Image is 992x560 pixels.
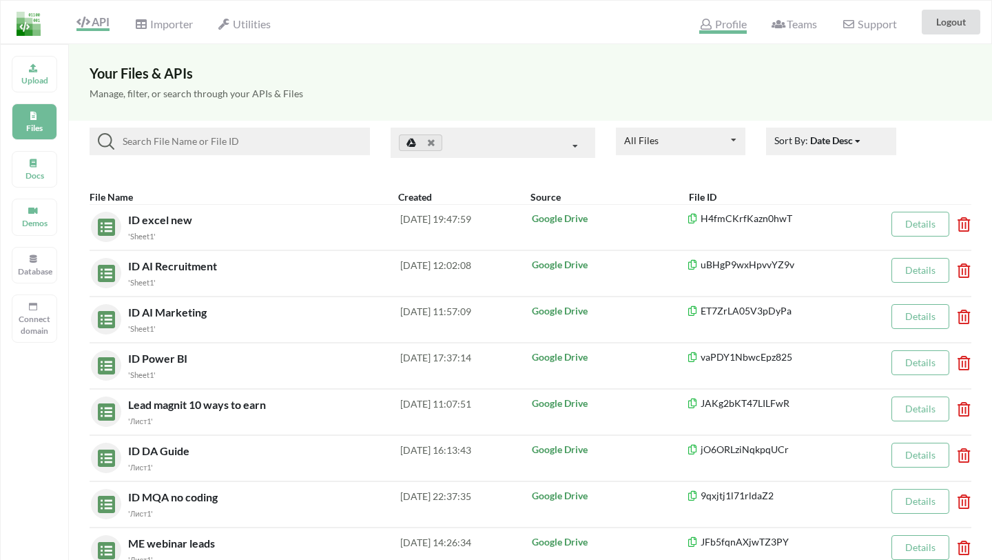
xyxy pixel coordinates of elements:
[128,444,192,457] span: ID DA Guide
[905,218,936,230] a: Details
[128,306,209,319] span: ID AI Marketing
[128,324,156,333] small: 'Sheet1'
[891,304,949,329] button: Details
[128,232,156,241] small: 'Sheet1'
[91,304,115,328] img: sheets.7a1b7961.svg
[218,17,271,30] span: Utilities
[18,266,51,277] p: Database
[905,310,936,322] a: Details
[842,19,896,30] span: Support
[128,213,195,226] span: ID excel new
[532,535,687,549] p: Google Drive
[687,350,878,364] p: vaPDY1NbwcEpz825
[128,352,190,365] span: ID Power BI
[91,489,115,513] img: sheets.7a1b7961.svg
[134,17,192,30] span: Importer
[532,489,687,503] p: Google Drive
[76,15,110,28] span: API
[128,259,220,272] span: ID AI Recruitment
[687,304,878,318] p: ET7ZrLA05V3pDyPa
[400,258,530,288] div: [DATE] 12:02:08
[91,535,115,559] img: sheets.7a1b7961.svg
[91,443,115,467] img: sheets.7a1b7961.svg
[91,397,115,421] img: sheets.7a1b7961.svg
[922,10,980,34] button: Logout
[905,449,936,461] a: Details
[772,17,817,30] span: Teams
[891,350,949,375] button: Details
[891,397,949,421] button: Details
[400,350,530,381] div: [DATE] 17:37:14
[128,370,156,379] small: 'Sheet1'
[774,134,862,146] span: Sort By:
[532,443,687,457] p: Google Drive
[891,535,949,560] button: Details
[400,212,530,242] div: [DATE] 19:47:59
[687,212,878,226] p: H4fmCKrfKazn0hwT
[98,133,114,150] img: searchIcon.svg
[687,489,878,503] p: 9qxjtj1l71rldaZ2
[905,264,936,276] a: Details
[398,191,432,203] b: Created
[91,350,115,374] img: sheets.7a1b7961.svg
[128,537,218,550] span: ME webinar leads
[891,489,949,514] button: Details
[687,258,878,272] p: uBHgP9wxHpvvYZ9v
[400,443,530,473] div: [DATE] 16:13:43
[532,304,687,318] p: Google Drive
[891,258,949,283] button: Details
[689,191,716,203] b: File ID
[400,489,530,519] div: [DATE] 22:37:35
[891,443,949,468] button: Details
[687,535,878,549] p: JFb5fqnAXjwTZ3PY
[90,191,133,203] b: File Name
[128,463,153,472] small: 'Лист1'
[532,397,687,410] p: Google Drive
[905,495,936,507] a: Details
[532,258,687,272] p: Google Drive
[17,12,41,36] img: LogoIcon.png
[128,417,153,426] small: 'Лист1'
[128,490,220,503] span: ID MQA no coding
[532,212,687,226] p: Google Drive
[128,398,269,411] span: Lead magnit 10 ways to earn
[530,191,561,203] b: Source
[18,74,51,86] p: Upload
[400,397,530,427] div: [DATE] 11:07:51
[810,133,853,148] div: Date Desc
[128,278,156,287] small: 'Sheet1'
[128,509,153,518] small: 'Лист1'
[90,88,971,100] h5: Manage, filter, or search through your APIs & Files
[624,136,659,146] div: All Files
[891,212,949,237] button: Details
[91,212,115,236] img: sheets.7a1b7961.svg
[905,357,936,368] a: Details
[400,304,530,334] div: [DATE] 11:57:09
[905,541,936,553] a: Details
[90,65,971,81] h3: Your Files & APIs
[532,350,687,364] p: Google Drive
[114,133,364,150] input: Search File Name or File ID
[699,17,746,34] span: Profile
[18,122,51,134] p: Files
[18,313,51,337] p: Connect domain
[905,403,936,414] a: Details
[91,258,115,282] img: sheets.7a1b7961.svg
[687,443,878,457] p: jO6ORLziNqkpqUCr
[18,217,51,229] p: Demos
[687,397,878,410] p: JAKg2bKT47LILFwR
[18,170,51,181] p: Docs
